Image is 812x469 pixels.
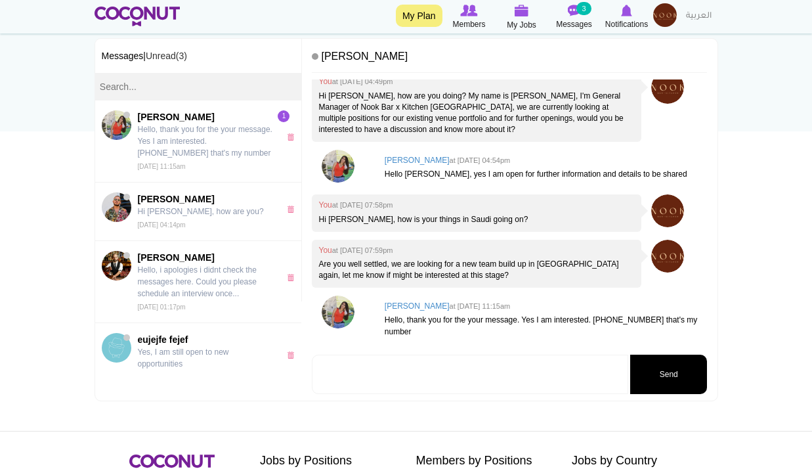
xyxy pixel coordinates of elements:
[318,91,635,136] p: Hi [PERSON_NAME], how are you doing? My name is [PERSON_NAME], I'm General Manager of Nook Bar x ...
[515,5,529,16] img: My Jobs
[572,455,708,468] h2: Jobs by Country
[576,2,591,15] small: 3
[630,355,707,394] button: Send
[138,123,273,159] p: Hello, thank you for the your message. Yes I am interested. [PHONE_NUMBER] that's my number
[95,100,302,183] a: Ketevan Bachaliashvili[PERSON_NAME] Hello, thank you for the your message. Yes I am interested. [...
[95,183,302,241] a: Rayan Belhani[PERSON_NAME] Hi [PERSON_NAME], how are you? [DATE] 04:14pm
[138,163,186,170] small: [DATE] 11:15am
[416,455,553,468] h2: Members by Positions
[318,214,635,225] p: Hi [PERSON_NAME], how is your things in Saudi going on?
[143,51,187,61] span: |
[146,51,187,61] a: Unread(3)
[138,346,273,370] p: Yes, I am still open to new opportunities
[332,78,393,85] small: at [DATE] 04:49pm
[287,274,298,281] a: x
[450,302,511,310] small: at [DATE] 11:15am
[318,201,635,210] h4: You
[452,18,485,31] span: Members
[287,133,298,141] a: x
[102,110,131,140] img: Ketevan Bachaliashvili
[138,333,273,346] span: eujejfe fejef
[507,18,536,32] span: My Jobs
[332,201,393,209] small: at [DATE] 07:58pm
[287,206,298,213] a: x
[138,264,273,300] p: Hello, i apologies i didnt check the messages here. Could you please schedule an interview once...
[102,192,131,222] img: Rayan Belhani
[396,5,442,27] a: My Plan
[95,241,302,323] a: Kostiantyn Lutskov[PERSON_NAME] Hello, i apologies i didnt check the messages here. Could you ple...
[332,246,393,254] small: at [DATE] 07:59pm
[318,246,635,255] h4: You
[496,3,548,32] a: My Jobs My Jobs
[312,45,707,74] h4: [PERSON_NAME]
[278,110,289,122] span: 1
[102,251,131,280] img: Kostiantyn Lutskov
[138,192,273,206] span: [PERSON_NAME]
[95,323,302,393] a: eujejfe fejefeujejfe fejef Yes, I am still open to new opportunities [DATE] 03:00pm
[102,333,131,363] img: eujejfe fejef
[138,251,273,264] span: [PERSON_NAME]
[548,3,601,31] a: Messages Messages 3
[95,73,302,100] input: Search...
[260,455,396,468] h2: Jobs by Positions
[605,18,648,31] span: Notifications
[287,351,298,359] a: x
[601,3,653,31] a: Notifications Notifications
[450,156,511,164] small: at [DATE] 04:54pm
[138,206,273,217] p: Hi [PERSON_NAME], how are you?
[621,5,632,16] img: Notifications
[138,221,186,229] small: [DATE] 04:14pm
[385,315,701,337] p: Hello, thank you for the your message. Yes I am interested. [PHONE_NUMBER] that's my number
[318,259,635,281] p: Are you well settled, we are looking for a new team build up in [GEOGRAPHIC_DATA] again, let me k...
[95,7,181,26] img: Home
[318,78,635,86] h4: You
[95,39,302,73] h3: Messages
[138,110,273,123] span: [PERSON_NAME]
[568,5,581,16] img: Messages
[138,303,186,311] small: [DATE] 01:17pm
[679,3,718,30] a: العربية
[385,169,701,180] p: Hello [PERSON_NAME], yes I am open for further information and details to be shared
[460,5,477,16] img: Browse Members
[385,302,701,311] h4: [PERSON_NAME]
[443,3,496,31] a: Browse Members Members
[385,156,701,165] h4: [PERSON_NAME]
[556,18,592,31] span: Messages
